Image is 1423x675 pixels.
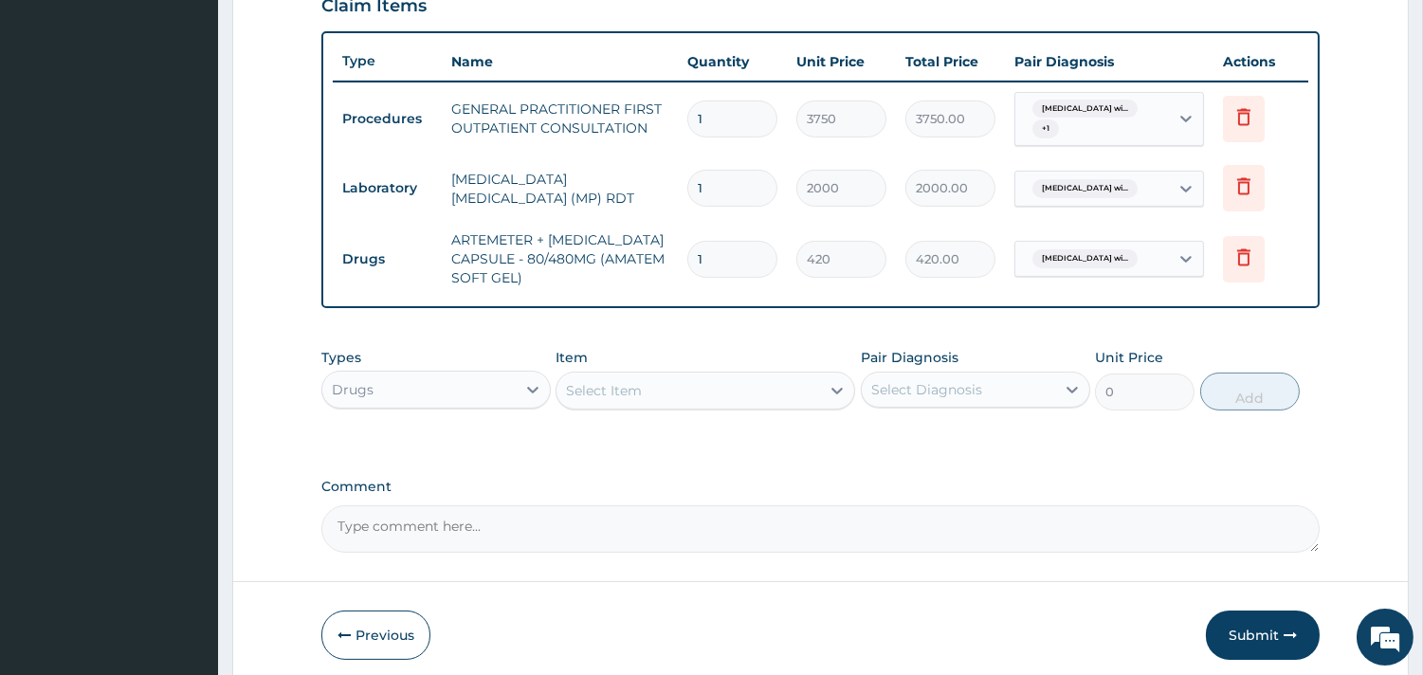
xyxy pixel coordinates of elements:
[333,242,442,277] td: Drugs
[442,90,678,147] td: GENERAL PRACTITIONER FIRST OUTPATIENT CONSULTATION
[333,44,442,79] th: Type
[35,95,77,142] img: d_794563401_company_1708531726252_794563401
[1032,179,1138,198] span: [MEDICAL_DATA] wi...
[321,350,361,366] label: Types
[321,479,1320,495] label: Comment
[321,611,430,660] button: Previous
[333,171,442,206] td: Laboratory
[896,43,1005,81] th: Total Price
[566,381,642,400] div: Select Item
[871,380,982,399] div: Select Diagnosis
[442,221,678,297] td: ARTEMETER + [MEDICAL_DATA] CAPSULE - 80/480MG (AMATEM SOFT GEL)
[1032,119,1059,138] span: + 1
[1213,43,1308,81] th: Actions
[1095,348,1163,367] label: Unit Price
[556,348,588,367] label: Item
[442,160,678,217] td: [MEDICAL_DATA] [MEDICAL_DATA] (MP) RDT
[678,43,787,81] th: Quantity
[787,43,896,81] th: Unit Price
[9,463,361,529] textarea: Type your message and hit 'Enter'
[99,106,319,131] div: Chat with us now
[332,380,374,399] div: Drugs
[110,211,262,403] span: We're online!
[861,348,958,367] label: Pair Diagnosis
[311,9,356,55] div: Minimize live chat window
[1200,373,1300,410] button: Add
[1005,43,1213,81] th: Pair Diagnosis
[442,43,678,81] th: Name
[1206,611,1320,660] button: Submit
[1032,100,1138,119] span: [MEDICAL_DATA] wi...
[1032,249,1138,268] span: [MEDICAL_DATA] wi...
[333,101,442,137] td: Procedures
